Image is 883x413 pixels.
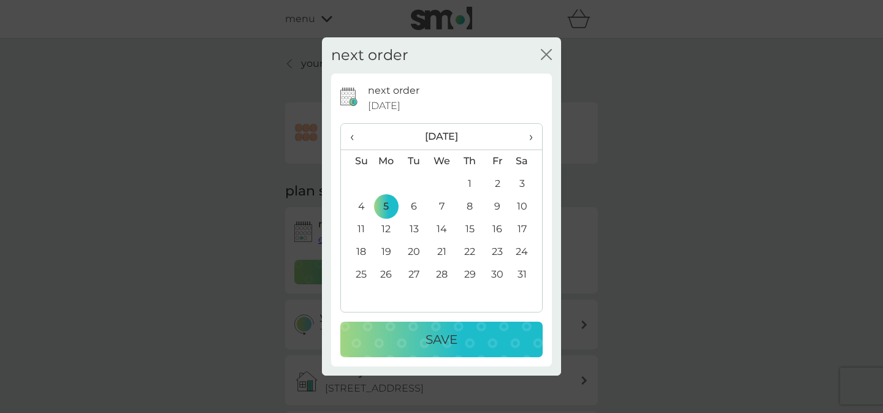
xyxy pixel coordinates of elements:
[511,173,542,195] td: 3
[484,173,511,195] td: 2
[400,150,428,173] th: Tu
[400,263,428,286] td: 27
[541,49,552,62] button: close
[511,195,542,218] td: 10
[341,263,372,286] td: 25
[456,218,484,241] td: 15
[372,218,400,241] td: 12
[400,195,428,218] td: 6
[372,150,400,173] th: Mo
[400,241,428,263] td: 20
[456,241,484,263] td: 22
[372,195,400,218] td: 5
[372,124,511,150] th: [DATE]
[428,195,456,218] td: 7
[341,150,372,173] th: Su
[428,218,456,241] td: 14
[341,218,372,241] td: 11
[456,173,484,195] td: 1
[511,263,542,286] td: 31
[511,241,542,263] td: 24
[428,150,456,173] th: We
[484,218,511,241] td: 16
[428,241,456,263] td: 21
[428,263,456,286] td: 28
[511,218,542,241] td: 17
[484,241,511,263] td: 23
[456,195,484,218] td: 8
[340,322,543,357] button: Save
[456,263,484,286] td: 29
[331,47,408,64] h2: next order
[400,218,428,241] td: 13
[368,98,400,114] span: [DATE]
[341,241,372,263] td: 18
[511,150,542,173] th: Sa
[484,263,511,286] td: 30
[484,195,511,218] td: 9
[372,263,400,286] td: 26
[372,241,400,263] td: 19
[521,124,533,150] span: ›
[484,150,511,173] th: Fr
[456,150,484,173] th: Th
[426,330,457,349] p: Save
[341,195,372,218] td: 4
[368,83,419,99] p: next order
[350,124,363,150] span: ‹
